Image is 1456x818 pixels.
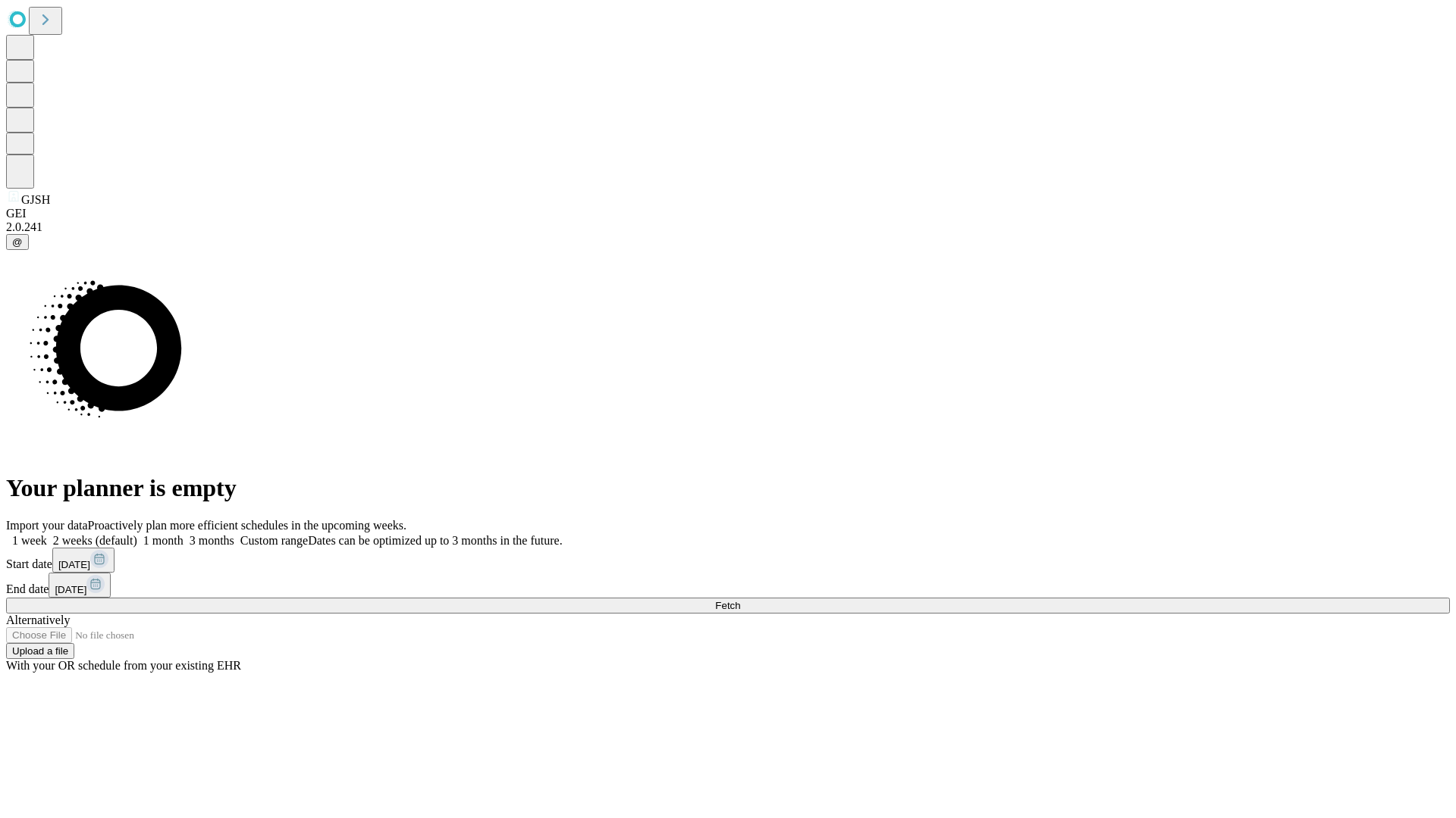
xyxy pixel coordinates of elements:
span: Alternatively [6,613,70,626]
div: GEI [6,207,1450,220]
span: Custom range [240,534,308,547]
button: @ [6,234,29,250]
span: 3 months [190,534,234,547]
span: [DATE] [58,559,90,570]
span: With your OR schedule from your existing EHR [6,659,241,672]
div: Start date [6,548,1450,573]
span: Import your data [6,519,88,532]
button: Fetch [6,598,1450,613]
button: [DATE] [52,548,115,573]
span: GJSH [21,193,50,206]
span: Fetch [715,600,740,611]
span: Dates can be optimized up to 3 months in the future. [308,534,562,547]
span: @ [12,236,23,248]
button: Upload a file [6,643,74,659]
span: [DATE] [55,584,86,595]
button: [DATE] [49,573,111,598]
span: Proactively plan more efficient schedules in the upcoming weeks. [88,519,406,532]
span: 1 month [143,534,184,547]
div: End date [6,573,1450,598]
span: 2 weeks (default) [53,534,137,547]
h1: Your planner is empty [6,474,1450,502]
span: 1 week [12,534,47,547]
div: 2.0.241 [6,220,1450,234]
